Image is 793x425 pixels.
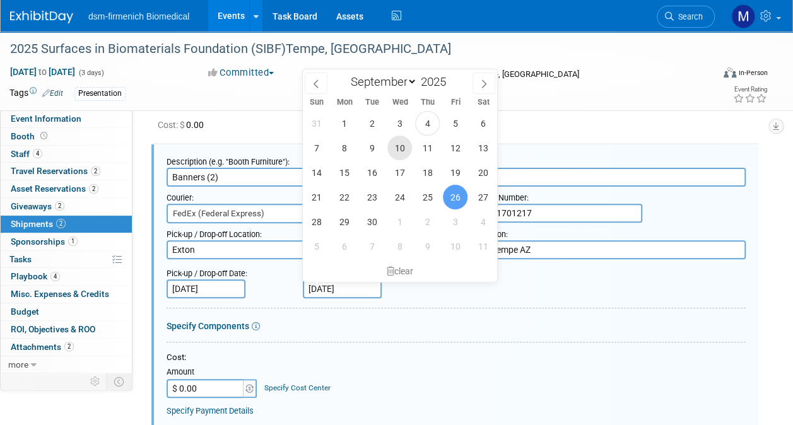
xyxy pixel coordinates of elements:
[1,321,132,338] a: ROI, Objectives & ROO
[360,136,384,160] span: September 9, 2025
[11,149,42,159] span: Staff
[474,69,579,79] span: Tempe, [GEOGRAPHIC_DATA]
[167,366,258,379] div: Amount
[107,373,132,390] td: Toggle Event Tabs
[443,209,467,234] span: October 3, 2025
[1,128,132,145] a: Booth
[1,339,132,356] a: Attachments2
[332,209,356,234] span: September 29, 2025
[11,131,50,141] span: Booth
[9,66,76,78] span: [DATE] [DATE]
[158,120,186,130] span: Cost: $
[11,271,60,281] span: Playbook
[37,67,49,77] span: to
[332,234,356,259] span: October 6, 2025
[1,216,132,233] a: Shipments2
[11,166,100,176] span: Travel Reservations
[471,185,495,209] span: September 27, 2025
[415,160,440,185] span: September 18, 2025
[38,131,50,141] span: Booth not reserved yet
[158,120,209,130] span: 0.00
[724,67,736,78] img: Format-Inperson.png
[91,166,100,176] span: 2
[466,187,746,204] div: Tracking Number:
[11,306,39,317] span: Budget
[415,209,440,234] span: October 2, 2025
[332,111,356,136] span: September 1, 2025
[466,240,746,259] textarea: SIBF, Tempe AZ
[304,111,329,136] span: August 31, 2025
[1,286,132,303] a: Misc. Expenses & Credits
[56,219,66,228] span: 2
[387,209,412,234] span: October 1, 2025
[11,219,66,229] span: Shipments
[344,74,417,90] select: Month
[657,66,768,84] div: Event Format
[9,254,32,264] span: Tasks
[360,160,384,185] span: September 16, 2025
[55,201,64,211] span: 2
[332,136,356,160] span: September 8, 2025
[415,234,440,259] span: October 9, 2025
[167,204,447,223] span: FedEx (Federal Express)
[168,205,445,223] span: FedEx (Federal Express)
[415,136,440,160] span: September 11, 2025
[304,136,329,160] span: September 7, 2025
[11,342,74,352] span: Attachments
[1,163,132,180] a: Travel Reservations2
[360,185,384,209] span: September 23, 2025
[10,11,73,23] img: ExhibitDay
[304,234,329,259] span: October 5, 2025
[89,184,98,194] span: 2
[733,86,767,93] div: Event Rating
[469,98,497,107] span: Sat
[167,187,447,204] div: Courier:
[1,356,132,373] a: more
[414,98,442,107] span: Thu
[1,180,132,197] a: Asset Reservations2
[74,87,126,100] div: Presentation
[11,289,109,299] span: Misc. Expenses & Credits
[167,321,249,331] a: Specify Components
[443,111,467,136] span: September 5, 2025
[6,38,703,61] div: 2025 Surfaces in Biomaterials Foundation (SIBF)Tempe, [GEOGRAPHIC_DATA]
[1,233,132,250] a: Sponsorships1
[471,234,495,259] span: October 11, 2025
[264,383,331,392] a: Specify Cost Center
[304,160,329,185] span: September 14, 2025
[304,185,329,209] span: September 21, 2025
[471,209,495,234] span: October 4, 2025
[9,86,63,101] td: Tags
[85,373,107,390] td: Personalize Event Tab Strip
[7,5,561,18] body: Rich Text Area. Press ALT-0 for help.
[360,234,384,259] span: October 7, 2025
[387,185,412,209] span: September 24, 2025
[167,406,254,416] a: Specify Payment Details
[443,234,467,259] span: October 10, 2025
[1,198,132,215] a: Giveaways2
[387,234,412,259] span: October 8, 2025
[1,110,132,127] a: Event Information
[167,151,746,168] div: Description (e.g. "Booth Furniture"):
[11,324,95,334] span: ROI, Objectives & ROO
[471,160,495,185] span: September 20, 2025
[731,4,755,28] img: Melanie Davison
[204,66,279,79] button: Committed
[738,68,768,78] div: In-Person
[64,342,74,351] span: 2
[466,223,746,240] div: Destination:
[387,136,412,160] span: September 10, 2025
[443,185,467,209] span: September 26, 2025
[68,236,78,246] span: 1
[443,160,467,185] span: September 19, 2025
[78,69,104,77] span: (3 days)
[1,146,132,163] a: Staff4
[358,98,386,107] span: Tue
[387,160,412,185] span: September 17, 2025
[33,149,42,158] span: 4
[657,6,715,28] a: Search
[167,240,447,259] textarea: Exton
[332,185,356,209] span: September 22, 2025
[167,352,746,364] div: Cost:
[11,201,64,211] span: Giveaways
